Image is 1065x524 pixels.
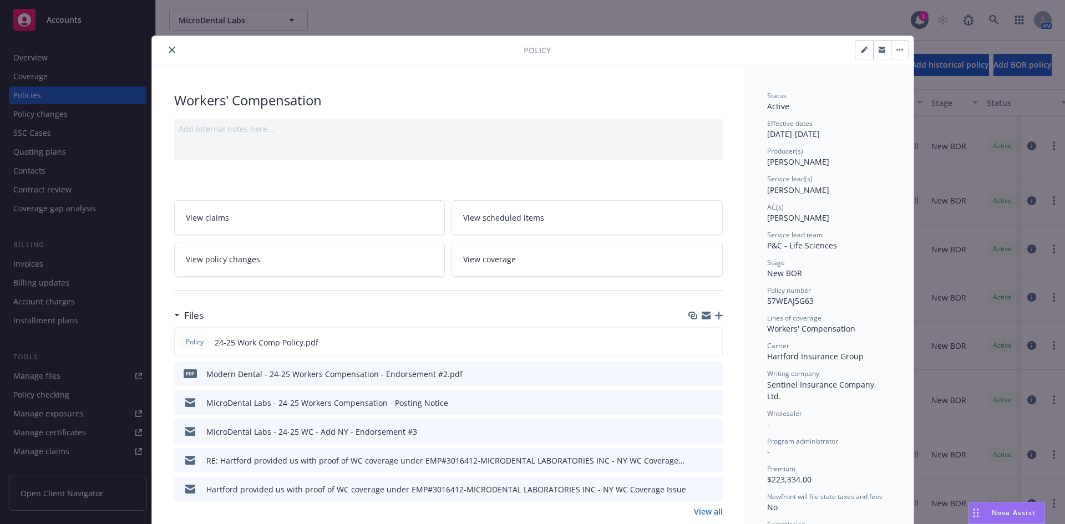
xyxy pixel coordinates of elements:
a: View scheduled items [452,200,723,235]
span: - [767,419,770,429]
span: Hartford Insurance Group [767,351,864,362]
div: Drag to move [969,502,983,523]
button: Nova Assist [968,502,1045,524]
span: 57WEAJ5G63 [767,296,814,306]
span: Policy [524,44,551,56]
span: Carrier [767,341,789,350]
span: [PERSON_NAME] [767,185,829,195]
span: - [767,446,770,457]
button: download file [690,337,699,348]
span: Wholesaler [767,409,802,418]
span: View coverage [463,253,516,265]
span: Policy number [767,286,811,295]
button: download file [691,397,699,409]
a: View claims [174,200,445,235]
span: [PERSON_NAME] [767,212,829,223]
a: View all [694,506,723,517]
div: Modern Dental - 24-25 Workers Compensation - Endorsement #2.pdf [206,368,463,380]
div: Workers' Compensation [174,91,723,110]
span: 24-25 Work Comp Policy.pdf [215,337,318,348]
span: View scheduled items [463,212,544,223]
div: MicroDental Labs - 24-25 Workers Compensation - Posting Notice [206,397,448,409]
span: Newfront will file state taxes and fees [767,492,883,501]
span: P&C - Life Sciences [767,240,837,251]
button: preview file [708,426,718,437]
button: preview file [708,337,718,348]
h3: Files [184,308,204,323]
button: download file [691,455,699,466]
span: pdf [184,369,197,378]
span: Status [767,91,787,100]
button: download file [691,368,699,380]
span: New BOR [767,268,802,278]
span: Program administrator [767,436,838,446]
span: Sentinel Insurance Company, Ltd. [767,379,879,401]
div: Files [174,308,204,323]
span: Policy [184,337,206,347]
div: RE: Hartford provided us with proof of WC coverage under EMP#3016412-MICRODENTAL LABORATORIES INC... [206,455,686,466]
span: Service lead team [767,230,823,240]
button: close [165,43,179,57]
button: preview file [708,397,718,409]
span: Nova Assist [992,508,1036,517]
a: View policy changes [174,242,445,277]
span: $223,334.00 [767,474,812,485]
span: Effective dates [767,119,813,128]
button: download file [691,484,699,495]
span: Lines of coverage [767,313,821,323]
span: Service lead(s) [767,174,813,184]
span: Stage [767,258,785,267]
span: Premium [767,464,795,474]
button: download file [691,426,699,437]
button: preview file [708,368,718,380]
span: No [767,502,778,512]
span: Workers' Compensation [767,323,855,334]
button: preview file [708,455,718,466]
span: View policy changes [186,253,260,265]
div: Hartford provided us with proof of WC coverage under EMP#3016412-MICRODENTAL LABORATORIES INC - N... [206,484,686,495]
span: AC(s) [767,202,784,212]
div: Add internal notes here... [179,123,718,135]
span: Active [767,101,789,111]
span: [PERSON_NAME] [767,156,829,167]
span: Writing company [767,369,819,378]
div: [DATE] - [DATE] [767,119,891,140]
div: MicroDental Labs - 24-25 WC - Add NY - Endorsement #3 [206,426,417,437]
button: preview file [708,484,718,495]
a: View coverage [452,242,723,277]
span: View claims [186,212,229,223]
span: Producer(s) [767,146,803,156]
